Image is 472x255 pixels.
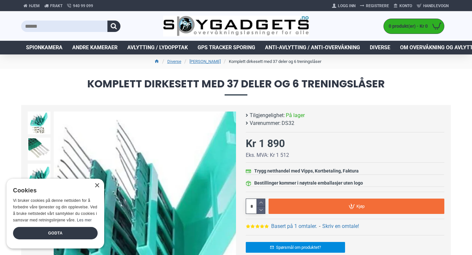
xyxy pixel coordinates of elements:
[28,138,50,160] img: Komplett dirkesett med 37 deler og 6 treningslåser - SpyGadgets.no
[198,44,255,52] span: GPS Tracker Sporing
[250,119,281,127] b: Varenummer:
[322,222,359,230] a: Skriv en omtale!
[13,227,98,239] div: Godta
[167,58,181,65] a: Diverse
[384,19,444,34] a: 0 produkt(er) - Kr 0
[163,16,309,37] img: SpyGadgets.no
[260,41,365,54] a: Anti-avlytting / Anti-overvåkning
[370,44,390,52] span: Diverse
[356,204,365,208] span: Kjøp
[391,1,414,11] a: Konto
[50,3,62,9] span: Frakt
[254,180,363,187] div: Bestillinger kommer i nøytrale emballasjer uten logo
[21,41,67,54] a: Spionkamera
[286,112,305,119] span: På lager
[193,41,260,54] a: GPS Tracker Sporing
[67,41,122,54] a: Andre kameraer
[225,197,236,209] div: Next slide
[189,58,221,65] a: [PERSON_NAME]
[94,183,99,188] div: Close
[384,23,429,30] span: 0 produkt(er) - Kr 0
[358,1,391,11] a: Registrere
[26,44,62,52] span: Spionkamera
[366,3,389,9] span: Registrere
[72,44,118,52] span: Andre kameraer
[246,136,285,151] div: Kr 1 890
[399,3,412,9] span: Konto
[28,112,50,134] img: Komplett dirkesett med 37 deler og 6 treningslåser - SpyGadgets.no
[282,119,294,127] span: DS32
[73,3,93,9] span: 940 99 099
[122,41,193,54] a: Avlytting / Lydopptak
[246,242,345,253] a: Spørsmål om produktet?
[423,3,449,9] span: Handlevogn
[254,168,359,174] div: Trygg netthandel med Vipps, Kortbetaling, Faktura
[13,184,93,198] div: Cookies
[250,112,285,119] b: Tilgjengelighet:
[28,164,50,187] img: Komplett dirkesett med 37 deler og 6 treningslåser - SpyGadgets.no
[338,3,355,9] span: Logg Inn
[319,223,320,229] b: -
[271,222,317,230] a: Basert på 1 omtaler.
[330,1,358,11] a: Logg Inn
[414,1,451,11] a: Handlevogn
[29,3,40,9] span: Hjem
[127,44,188,52] span: Avlytting / Lydopptak
[265,44,360,52] span: Anti-avlytting / Anti-overvåkning
[21,79,451,95] span: Komplett dirkesett med 37 deler og 6 treningslåser
[13,198,97,222] span: Vi bruker cookies på denne nettsiden for å forbedre våre tjenester og din opplevelse. Ved å bruke...
[77,218,91,222] a: Les mer, opens a new window
[365,41,395,54] a: Diverse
